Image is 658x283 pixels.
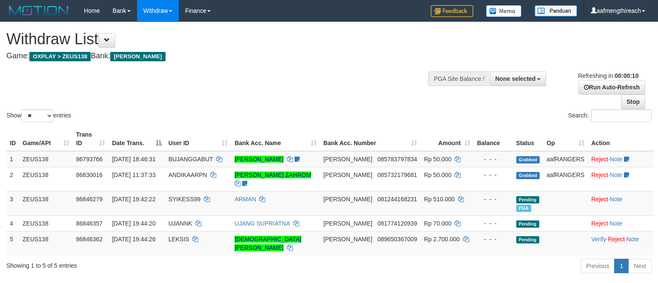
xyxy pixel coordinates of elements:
a: Note [610,220,623,227]
span: OXPLAY > ZEUS138 [29,52,91,61]
a: Stop [621,94,645,109]
img: MOTION_logo.png [6,4,71,17]
span: Copy 081774120939 to clipboard [378,220,417,227]
th: Bank Acc. Name: activate to sort column ascending [231,127,320,151]
div: - - - [477,171,509,179]
td: ZEUS138 [19,191,73,215]
a: Reject [591,172,608,178]
a: [PERSON_NAME] ZAHROM [235,172,311,178]
td: 2 [6,167,19,191]
td: 4 [6,215,19,231]
div: - - - [477,155,509,163]
div: - - - [477,235,509,243]
th: Bank Acc. Number: activate to sort column ascending [320,127,421,151]
a: Reject [591,220,608,227]
a: UJANG SUPRIATNA [235,220,290,227]
span: [PERSON_NAME] [323,220,372,227]
span: [PERSON_NAME] [323,156,372,163]
a: Next [628,259,652,273]
td: ZEUS138 [19,231,73,255]
span: Rp 50.000 [424,172,452,178]
a: Note [610,156,623,163]
div: - - - [477,219,509,228]
span: [PERSON_NAME] [323,196,372,203]
th: Date Trans.: activate to sort column descending [109,127,165,151]
td: · [588,167,654,191]
label: Show entries [6,109,71,122]
span: None selected [495,75,536,82]
div: Showing 1 to 5 of 5 entries [6,258,268,270]
th: ID [6,127,19,151]
span: Copy 085732179681 to clipboard [378,172,417,178]
th: Balance [474,127,513,151]
td: · [588,191,654,215]
a: Note [610,196,623,203]
td: ZEUS138 [19,167,73,191]
td: aafRANGERS [543,167,588,191]
span: Copy 089650367009 to clipboard [378,236,417,243]
td: ZEUS138 [19,151,73,167]
span: 86846362 [76,236,103,243]
a: 1 [614,259,629,273]
a: Reject [591,156,608,163]
span: [DATE] 19:42:22 [112,196,155,203]
span: UJANNK [169,220,192,227]
td: 3 [6,191,19,215]
select: Showentries [21,109,53,122]
span: LEKSIS [169,236,189,243]
th: Amount: activate to sort column ascending [421,127,474,151]
th: Action [588,127,654,151]
span: SYIKESS99 [169,196,201,203]
a: Note [610,172,623,178]
h1: Withdraw List [6,31,430,48]
span: Grabbed [516,172,540,179]
th: Trans ID: activate to sort column ascending [73,127,109,151]
th: Game/API: activate to sort column ascending [19,127,73,151]
span: 86846357 [76,220,103,227]
span: 86830016 [76,172,103,178]
span: [DATE] 18:46:31 [112,156,155,163]
span: Rp 510.000 [424,196,455,203]
td: ZEUS138 [19,215,73,231]
a: Verify [591,236,606,243]
span: Rp 2.700.000 [424,236,460,243]
td: 1 [6,151,19,167]
div: PGA Site Balance / [428,71,489,86]
img: panduan.png [535,5,577,17]
th: User ID: activate to sort column ascending [165,127,232,151]
span: [PERSON_NAME] [110,52,165,61]
span: Refreshing in: [578,72,638,79]
span: [DATE] 11:37:33 [112,172,155,178]
span: Rp 50.000 [424,156,452,163]
td: · · [588,231,654,255]
td: · [588,151,654,167]
th: Op: activate to sort column ascending [543,127,588,151]
span: [PERSON_NAME] [323,236,372,243]
span: Marked by aafRornrotha [516,205,531,212]
span: Copy 085783797834 to clipboard [378,156,417,163]
span: Pending [516,236,539,243]
strong: 00:00:10 [615,72,638,79]
img: Feedback.jpg [431,5,473,17]
a: [PERSON_NAME] [235,156,283,163]
span: 86846279 [76,196,103,203]
span: Grabbed [516,156,540,163]
span: 86793766 [76,156,103,163]
span: ANDIKAARPN [169,172,207,178]
a: Note [627,236,639,243]
td: · [588,215,654,231]
span: [DATE] 19:44:20 [112,220,155,227]
span: Pending [516,220,539,228]
div: - - - [477,195,509,203]
h4: Game: Bank: [6,52,430,60]
span: [DATE] 19:44:26 [112,236,155,243]
span: Rp 70.000 [424,220,452,227]
a: Run Auto-Refresh [578,80,645,94]
span: BUJANGGABUT [169,156,213,163]
th: Status [513,127,544,151]
a: [DEMOGRAPHIC_DATA][PERSON_NAME] [235,236,301,251]
a: Reject [608,236,625,243]
button: None selected [490,71,546,86]
img: Button%20Memo.svg [486,5,522,17]
a: Previous [581,259,615,273]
